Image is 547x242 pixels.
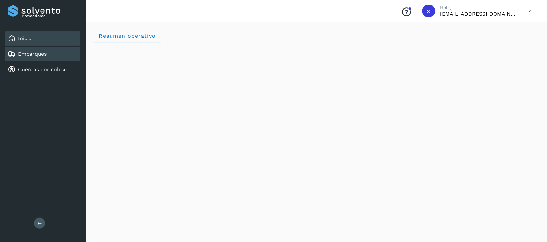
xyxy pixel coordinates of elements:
p: xmgm@transportesser.com.mx [440,11,518,17]
div: Embarques [5,47,80,61]
p: Hola, [440,5,518,11]
a: Embarques [18,51,47,57]
a: Cuentas por cobrar [18,66,68,72]
p: Proveedores [22,14,78,18]
div: Cuentas por cobrar [5,62,80,77]
span: Resumen operativo [99,33,156,39]
div: Inicio [5,31,80,46]
a: Inicio [18,35,32,41]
